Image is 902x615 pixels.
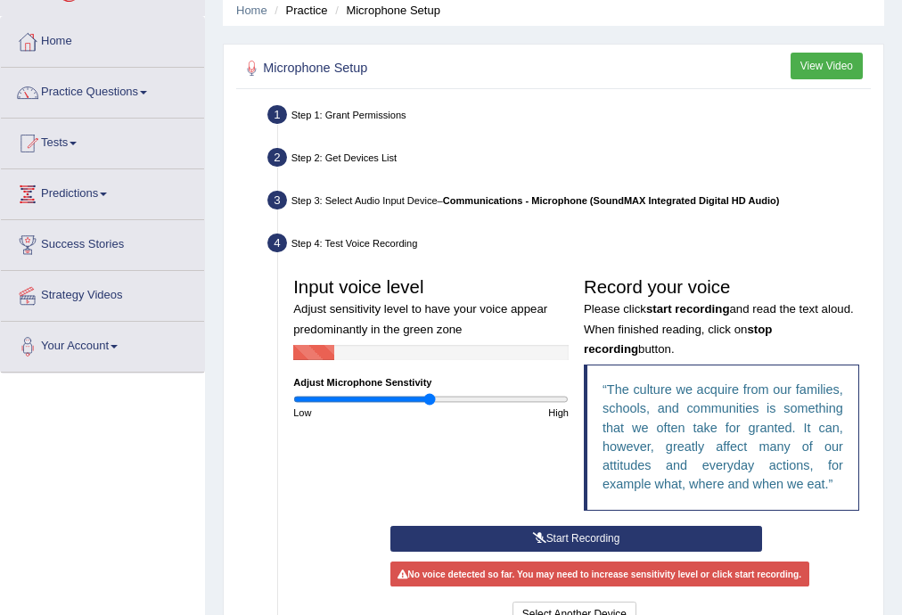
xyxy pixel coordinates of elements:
a: Success Stories [1,220,204,265]
b: start recording [646,302,730,316]
h2: Microphone Setup [241,57,629,80]
li: Microphone Setup [331,2,440,19]
a: Practice Questions [1,68,204,112]
a: Home [236,4,267,17]
li: Practice [270,2,327,19]
a: Home [1,17,204,61]
div: Step 1: Grant Permissions [261,101,877,134]
button: Start Recording [390,526,762,552]
q: The culture we acquire from our families, schools, and communities is something that we often tak... [603,382,843,491]
small: Adjust sensitivity level to have your voice appear predominantly in the green zone [293,302,547,335]
a: Predictions [1,169,204,214]
a: Tests [1,119,204,163]
div: Step 4: Test Voice Recording [261,229,877,262]
span: – [438,195,780,206]
h3: Record your voice [584,277,859,357]
a: Strategy Videos [1,271,204,316]
div: Step 2: Get Devices List [261,143,877,176]
div: Low [286,406,431,420]
div: Step 3: Select Audio Input Device [261,186,877,219]
div: High [431,406,577,420]
button: View Video [791,53,863,78]
div: No voice detected so far. You may need to increase sensitivity level or click start recording. [390,562,809,586]
b: Communications - Microphone (SoundMAX Integrated Digital HD Audio) [443,195,780,206]
h3: Input voice level [293,277,569,337]
small: Please click and read the text aloud. When finished reading, click on button. [584,302,854,356]
a: Your Account [1,322,204,366]
label: Adjust Microphone Senstivity [293,375,431,389]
